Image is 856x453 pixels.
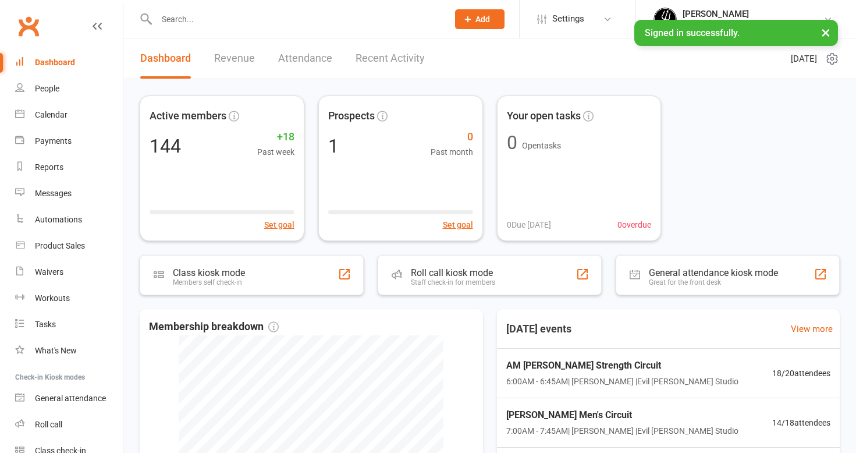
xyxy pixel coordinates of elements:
[140,38,191,79] a: Dashboard
[507,218,551,231] span: 0 Due [DATE]
[173,267,245,278] div: Class kiosk mode
[15,102,123,128] a: Calendar
[264,218,294,231] button: Set goal
[173,278,245,286] div: Members self check-in
[14,12,43,41] a: Clubworx
[497,318,581,339] h3: [DATE] events
[772,416,830,429] span: 14 / 18 attendees
[522,141,561,150] span: Open tasks
[507,133,517,152] div: 0
[15,128,123,154] a: Payments
[35,58,75,67] div: Dashboard
[35,136,72,146] div: Payments
[506,375,738,388] span: 6:00AM - 6:45AM | [PERSON_NAME] | Evil [PERSON_NAME] Studio
[683,19,823,30] div: Evil [PERSON_NAME] Personal Training
[257,129,294,146] span: +18
[475,15,490,24] span: Add
[35,110,68,119] div: Calendar
[15,233,123,259] a: Product Sales
[411,278,495,286] div: Staff check-in for members
[15,312,123,338] a: Tasks
[278,38,332,79] a: Attendance
[149,318,279,335] span: Membership breakdown
[257,146,294,158] span: Past week
[653,8,677,31] img: thumb_image1652691556.png
[15,181,123,207] a: Messages
[649,267,778,278] div: General attendance kiosk mode
[15,412,123,438] a: Roll call
[35,320,56,329] div: Tasks
[506,424,738,437] span: 7:00AM - 7:45AM | [PERSON_NAME] | Evil [PERSON_NAME] Studio
[507,108,581,125] span: Your open tasks
[15,49,123,76] a: Dashboard
[150,108,226,125] span: Active members
[15,259,123,285] a: Waivers
[15,154,123,181] a: Reports
[443,218,473,231] button: Set goal
[617,218,651,231] span: 0 overdue
[791,322,833,336] a: View more
[411,267,495,278] div: Roll call kiosk mode
[35,267,63,277] div: Waivers
[15,285,123,312] a: Workouts
[35,346,77,355] div: What's New
[506,358,738,373] span: AM [PERSON_NAME] Strength Circuit
[328,137,339,155] div: 1
[35,215,82,224] div: Automations
[815,20,836,45] button: ×
[683,9,823,19] div: [PERSON_NAME]
[772,367,830,380] span: 18 / 20 attendees
[506,408,738,423] span: [PERSON_NAME] Men's Circuit
[455,9,505,29] button: Add
[35,394,106,403] div: General attendance
[328,108,375,125] span: Prospects
[35,241,85,250] div: Product Sales
[35,293,70,303] div: Workouts
[552,6,584,32] span: Settings
[15,338,123,364] a: What's New
[645,27,740,38] span: Signed in successfully.
[15,207,123,233] a: Automations
[15,76,123,102] a: People
[431,146,473,158] span: Past month
[791,52,817,66] span: [DATE]
[356,38,425,79] a: Recent Activity
[35,189,72,198] div: Messages
[150,137,181,155] div: 144
[153,11,440,27] input: Search...
[649,278,778,286] div: Great for the front desk
[35,162,63,172] div: Reports
[431,129,473,146] span: 0
[35,420,62,429] div: Roll call
[214,38,255,79] a: Revenue
[15,385,123,412] a: General attendance kiosk mode
[35,84,59,93] div: People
